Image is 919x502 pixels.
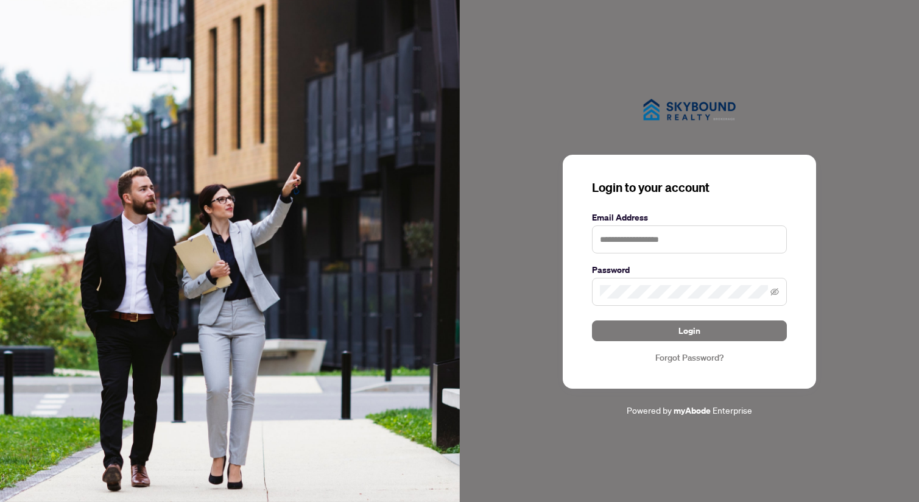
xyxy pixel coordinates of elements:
img: ma-logo [629,85,750,135]
a: Forgot Password? [592,351,787,364]
span: Powered by [627,405,672,415]
a: myAbode [674,404,711,417]
span: Enterprise [713,405,752,415]
h3: Login to your account [592,179,787,196]
span: Login [678,321,700,341]
label: Email Address [592,211,787,224]
span: eye-invisible [770,288,779,296]
label: Password [592,263,787,277]
button: Login [592,320,787,341]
